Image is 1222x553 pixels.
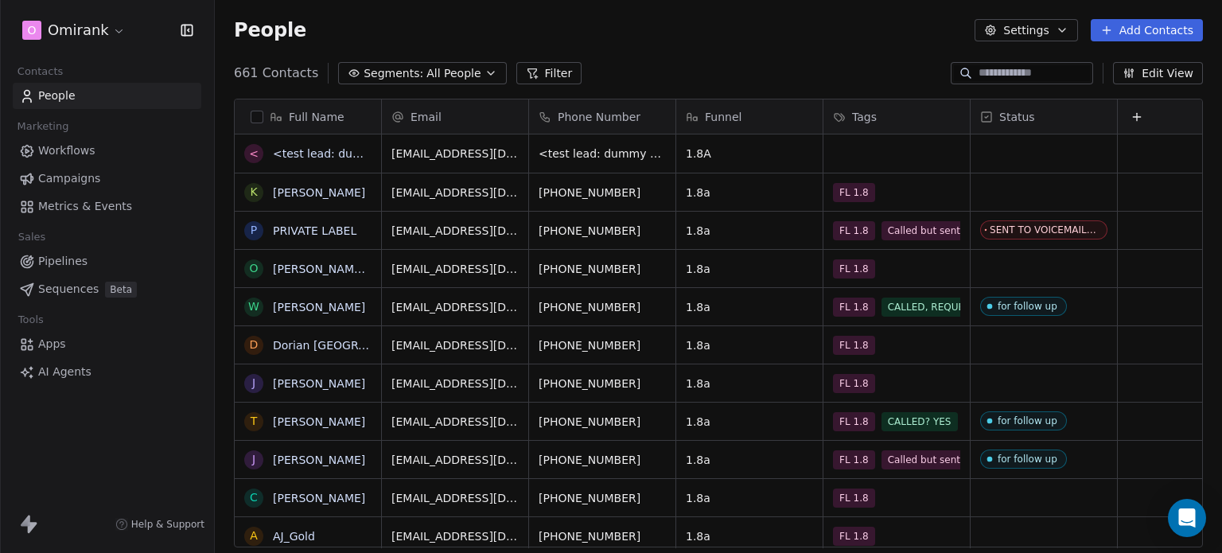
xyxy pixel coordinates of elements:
[391,452,519,468] span: [EMAIL_ADDRESS][DOMAIN_NAME]
[686,490,813,506] span: 1.8a
[686,223,813,239] span: 1.8a
[11,308,50,332] span: Tools
[273,147,496,160] a: <test lead: dummy data for full_name>
[833,450,875,469] span: FL 1.8
[686,261,813,277] span: 1.8a
[833,489,875,508] span: FL 1.8
[998,301,1057,312] div: for follow up
[249,146,259,162] div: <
[971,99,1117,134] div: Status
[686,414,813,430] span: 1.8a
[391,490,519,506] span: [EMAIL_ADDRESS][DOMAIN_NAME]
[833,259,875,278] span: FL 1.8
[539,452,666,468] span: [PHONE_NUMBER]
[558,109,640,125] span: Phone Number
[105,282,137,298] span: Beta
[391,146,519,162] span: [EMAIL_ADDRESS][DOMAIN_NAME]
[686,337,813,353] span: 1.8a
[235,134,382,548] div: grid
[38,88,76,104] span: People
[676,99,823,134] div: Funnel
[539,185,666,201] span: [PHONE_NUMBER]
[833,298,875,317] span: FL 1.8
[234,64,318,83] span: 661 Contacts
[833,336,875,355] span: FL 1.8
[38,364,91,380] span: AI Agents
[273,530,315,543] a: AJ_Gold
[13,359,201,385] a: AI Agents
[27,22,36,38] span: O
[38,253,88,270] span: Pipelines
[705,109,741,125] span: Funnel
[273,377,365,390] a: [PERSON_NAME]
[248,298,259,315] div: W
[391,223,519,239] span: [EMAIL_ADDRESS][DOMAIN_NAME]
[391,299,519,315] span: [EMAIL_ADDRESS][DOMAIN_NAME]
[13,248,201,275] a: Pipelines
[833,374,875,393] span: FL 1.8
[686,528,813,544] span: 1.8a
[115,518,204,531] a: Help & Support
[881,221,1009,240] span: Called but sent to VOICEMAIL
[999,109,1035,125] span: Status
[990,224,1098,236] div: SENT TO VOICEMAIL/NOT AVAILABLE/CANNOT BE REACHED
[516,62,582,84] button: Filter
[539,490,666,506] span: [PHONE_NUMBER]
[411,109,442,125] span: Email
[998,415,1057,426] div: for follow up
[391,376,519,391] span: [EMAIL_ADDRESS][DOMAIN_NAME]
[539,146,666,162] span: <test lead: dummy data for phone>
[13,276,201,302] a: SequencesBeta
[38,198,132,215] span: Metrics & Events
[38,170,100,187] span: Campaigns
[391,528,519,544] span: [EMAIL_ADDRESS][DOMAIN_NAME]
[686,299,813,315] span: 1.8a
[273,186,365,199] a: [PERSON_NAME]
[975,19,1077,41] button: Settings
[539,376,666,391] span: [PHONE_NUMBER]
[252,451,255,468] div: J
[252,375,255,391] div: J
[273,415,365,428] a: [PERSON_NAME]
[48,20,109,41] span: Omirank
[273,263,461,275] a: [PERSON_NAME] [PERSON_NAME]
[289,109,344,125] span: Full Name
[998,454,1057,465] div: for follow up
[273,224,356,237] a: PRIVATE LABEL
[391,337,519,353] span: [EMAIL_ADDRESS][DOMAIN_NAME]
[686,376,813,391] span: 1.8a
[529,99,675,134] div: Phone Number
[881,298,1009,317] span: CALLED, REQUESTED CALL BACK
[250,184,257,201] div: K
[1091,19,1203,41] button: Add Contacts
[686,452,813,468] span: 1.8a
[881,450,1009,469] span: Called but sent to VOICEMAIL
[13,83,201,109] a: People
[13,166,201,192] a: Campaigns
[539,223,666,239] span: [PHONE_NUMBER]
[539,528,666,544] span: [PHONE_NUMBER]
[833,183,875,202] span: FL 1.8
[10,60,70,84] span: Contacts
[250,489,258,506] div: C
[13,193,201,220] a: Metrics & Events
[234,18,306,42] span: People
[823,99,970,134] div: Tags
[382,134,1204,548] div: grid
[364,65,423,82] span: Segments:
[686,146,813,162] span: 1.8A
[235,99,381,134] div: Full Name
[250,528,258,544] div: A
[273,454,365,466] a: [PERSON_NAME]
[391,185,519,201] span: [EMAIL_ADDRESS][DOMAIN_NAME]
[38,336,66,352] span: Apps
[250,337,259,353] div: D
[833,527,875,546] span: FL 1.8
[38,281,99,298] span: Sequences
[273,492,365,504] a: [PERSON_NAME]
[539,299,666,315] span: [PHONE_NUMBER]
[251,222,257,239] div: P
[10,115,76,138] span: Marketing
[426,65,481,82] span: All People
[539,261,666,277] span: [PHONE_NUMBER]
